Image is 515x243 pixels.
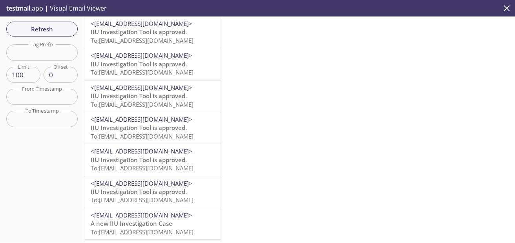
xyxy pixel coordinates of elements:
span: IIU Investigation Tool is approved. [91,124,187,132]
button: Refresh [6,22,78,37]
div: <[EMAIL_ADDRESS][DOMAIN_NAME]>IIU Investigation Tool is approved.To:[EMAIL_ADDRESS][DOMAIN_NAME] [84,176,221,208]
span: IIU Investigation Tool is approved. [91,156,187,164]
span: <[EMAIL_ADDRESS][DOMAIN_NAME]> [91,51,192,59]
span: <[EMAIL_ADDRESS][DOMAIN_NAME]> [91,211,192,219]
span: IIU Investigation Tool is approved. [91,188,187,195]
span: Refresh [13,24,71,34]
span: To: [EMAIL_ADDRESS][DOMAIN_NAME] [91,228,194,236]
span: A new IIU Investigation Case [91,219,172,227]
span: <[EMAIL_ADDRESS][DOMAIN_NAME]> [91,115,192,123]
span: <[EMAIL_ADDRESS][DOMAIN_NAME]> [91,147,192,155]
div: <[EMAIL_ADDRESS][DOMAIN_NAME]>IIU Investigation Tool is approved.To:[EMAIL_ADDRESS][DOMAIN_NAME] [84,48,221,80]
span: <[EMAIL_ADDRESS][DOMAIN_NAME]> [91,84,192,91]
span: IIU Investigation Tool is approved. [91,60,187,68]
div: <[EMAIL_ADDRESS][DOMAIN_NAME]>A new IIU Investigation CaseTo:[EMAIL_ADDRESS][DOMAIN_NAME] [84,208,221,239]
span: IIU Investigation Tool is approved. [91,28,187,36]
div: <[EMAIL_ADDRESS][DOMAIN_NAME]>IIU Investigation Tool is approved.To:[EMAIL_ADDRESS][DOMAIN_NAME] [84,144,221,175]
span: IIU Investigation Tool is approved. [91,92,187,100]
span: To: [EMAIL_ADDRESS][DOMAIN_NAME] [91,37,194,44]
span: To: [EMAIL_ADDRESS][DOMAIN_NAME] [91,68,194,76]
span: To: [EMAIL_ADDRESS][DOMAIN_NAME] [91,196,194,204]
span: <[EMAIL_ADDRESS][DOMAIN_NAME]> [91,179,192,187]
span: To: [EMAIL_ADDRESS][DOMAIN_NAME] [91,164,194,172]
div: <[EMAIL_ADDRESS][DOMAIN_NAME]>IIU Investigation Tool is approved.To:[EMAIL_ADDRESS][DOMAIN_NAME] [84,80,221,112]
span: To: [EMAIL_ADDRESS][DOMAIN_NAME] [91,132,194,140]
span: testmail [6,4,30,13]
span: <[EMAIL_ADDRESS][DOMAIN_NAME]> [91,20,192,27]
span: To: [EMAIL_ADDRESS][DOMAIN_NAME] [91,100,194,108]
div: <[EMAIL_ADDRESS][DOMAIN_NAME]>IIU Investigation Tool is approved.To:[EMAIL_ADDRESS][DOMAIN_NAME] [84,16,221,48]
div: <[EMAIL_ADDRESS][DOMAIN_NAME]>IIU Investigation Tool is approved.To:[EMAIL_ADDRESS][DOMAIN_NAME] [84,112,221,144]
